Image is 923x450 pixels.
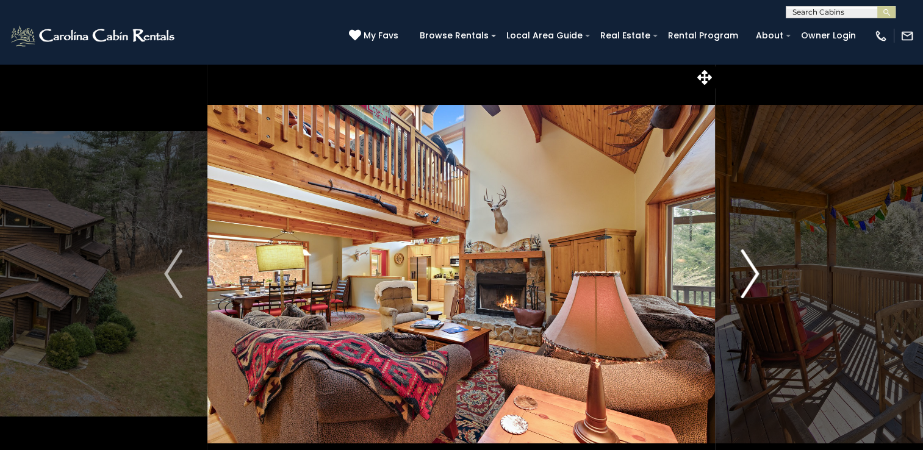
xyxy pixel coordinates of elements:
a: Rental Program [662,26,744,45]
img: arrow [164,249,182,298]
a: Browse Rentals [414,26,495,45]
img: mail-regular-white.png [900,29,914,43]
span: My Favs [364,29,398,42]
img: White-1-2.png [9,24,178,48]
a: About [750,26,789,45]
img: arrow [741,249,759,298]
a: Local Area Guide [500,26,589,45]
a: Owner Login [795,26,862,45]
a: My Favs [349,29,401,43]
img: phone-regular-white.png [874,29,888,43]
a: Real Estate [594,26,656,45]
